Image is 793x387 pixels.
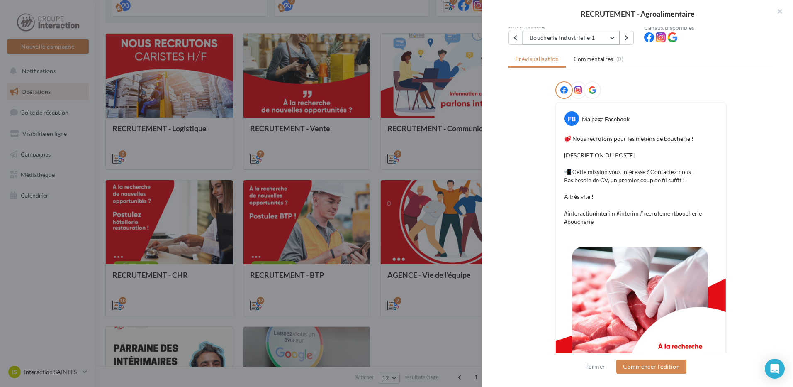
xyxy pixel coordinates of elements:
[523,31,620,45] button: Boucherie industrielle 1
[564,111,579,126] div: FB
[765,359,785,379] div: Open Intercom Messenger
[574,55,613,63] span: Commentaires
[582,362,608,372] button: Fermer
[582,115,630,123] div: Ma page Facebook
[508,23,637,29] div: Cross-posting
[616,56,623,62] span: (0)
[644,25,773,31] div: Canaux disponibles
[564,135,718,226] p: 🥩 Nous recrutons pour les métiers de boucherie ! [DESCRIPTION DU POSTE] 📲 Cette mission vous inté...
[495,10,780,17] div: RECRUTEMENT - Agroalimentaire
[616,360,686,374] button: Commencer l'édition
